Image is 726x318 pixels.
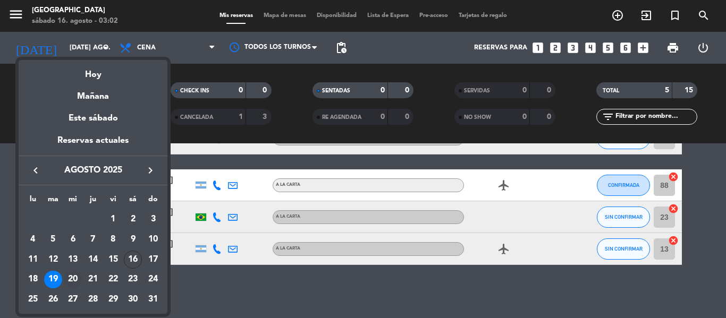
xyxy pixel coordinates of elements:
[143,270,163,290] td: 24 de agosto de 2025
[104,290,122,308] div: 29
[63,229,83,250] td: 6 de agosto de 2025
[144,164,157,177] i: keyboard_arrow_right
[23,229,43,250] td: 4 de agosto de 2025
[123,229,143,250] td: 9 de agosto de 2025
[144,210,162,228] div: 3
[64,271,82,289] div: 20
[123,289,143,310] td: 30 de agosto de 2025
[84,271,102,289] div: 21
[123,193,143,210] th: sábado
[124,290,142,308] div: 30
[123,250,143,270] td: 16 de agosto de 2025
[143,210,163,230] td: 3 de agosto de 2025
[26,164,45,177] button: keyboard_arrow_left
[144,230,162,248] div: 10
[23,250,43,270] td: 11 de agosto de 2025
[103,229,123,250] td: 8 de agosto de 2025
[19,104,167,133] div: Este sábado
[19,134,167,156] div: Reservas actuales
[103,250,123,270] td: 15 de agosto de 2025
[63,250,83,270] td: 13 de agosto de 2025
[24,271,42,289] div: 18
[43,289,63,310] td: 26 de agosto de 2025
[23,210,103,230] td: AGO.
[44,230,62,248] div: 5
[103,210,123,230] td: 1 de agosto de 2025
[83,193,103,210] th: jueves
[83,270,103,290] td: 21 de agosto de 2025
[43,193,63,210] th: martes
[144,251,162,269] div: 17
[104,230,122,248] div: 8
[44,271,62,289] div: 19
[64,230,82,248] div: 6
[24,251,42,269] div: 11
[64,251,82,269] div: 13
[143,250,163,270] td: 17 de agosto de 2025
[19,60,167,82] div: Hoy
[63,289,83,310] td: 27 de agosto de 2025
[104,210,122,228] div: 1
[103,289,123,310] td: 29 de agosto de 2025
[64,290,82,308] div: 27
[124,230,142,248] div: 9
[84,230,102,248] div: 7
[123,270,143,290] td: 23 de agosto de 2025
[123,210,143,230] td: 2 de agosto de 2025
[23,270,43,290] td: 18 de agosto de 2025
[63,270,83,290] td: 20 de agosto de 2025
[23,289,43,310] td: 25 de agosto de 2025
[143,193,163,210] th: domingo
[44,290,62,308] div: 26
[44,251,62,269] div: 12
[43,229,63,250] td: 5 de agosto de 2025
[23,193,43,210] th: lunes
[124,251,142,269] div: 16
[104,271,122,289] div: 22
[143,229,163,250] td: 10 de agosto de 2025
[104,251,122,269] div: 15
[24,230,42,248] div: 4
[144,290,162,308] div: 31
[45,164,141,177] span: agosto 2025
[83,289,103,310] td: 28 de agosto de 2025
[124,210,142,228] div: 2
[83,250,103,270] td: 14 de agosto de 2025
[24,290,42,308] div: 25
[83,229,103,250] td: 7 de agosto de 2025
[143,289,163,310] td: 31 de agosto de 2025
[29,164,42,177] i: keyboard_arrow_left
[43,270,63,290] td: 19 de agosto de 2025
[19,82,167,104] div: Mañana
[103,193,123,210] th: viernes
[141,164,160,177] button: keyboard_arrow_right
[84,251,102,269] div: 14
[63,193,83,210] th: miércoles
[124,271,142,289] div: 23
[43,250,63,270] td: 12 de agosto de 2025
[103,270,123,290] td: 22 de agosto de 2025
[144,271,162,289] div: 24
[84,290,102,308] div: 28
